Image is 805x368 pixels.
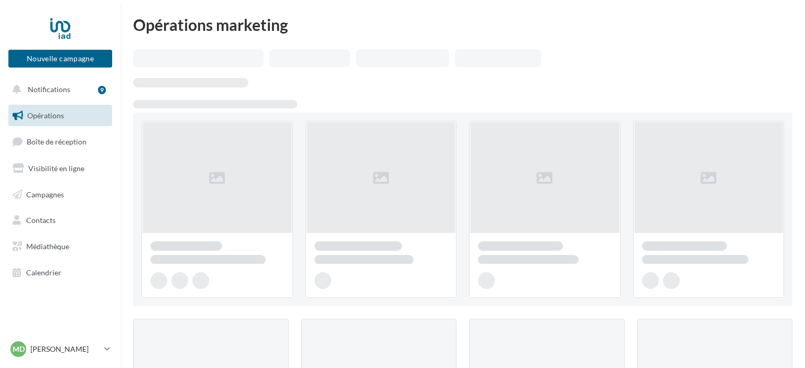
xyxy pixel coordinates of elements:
[6,130,114,153] a: Boîte de réception
[6,158,114,180] a: Visibilité en ligne
[6,262,114,284] a: Calendrier
[26,242,69,251] span: Médiathèque
[26,268,61,277] span: Calendrier
[8,339,112,359] a: MD [PERSON_NAME]
[6,209,114,231] a: Contacts
[6,105,114,127] a: Opérations
[6,79,110,101] button: Notifications 9
[26,216,56,225] span: Contacts
[27,111,64,120] span: Opérations
[6,236,114,258] a: Médiathèque
[28,164,84,173] span: Visibilité en ligne
[26,189,64,198] span: Campagnes
[13,344,25,354] span: MD
[6,184,114,206] a: Campagnes
[30,344,100,354] p: [PERSON_NAME]
[27,137,86,146] span: Boîte de réception
[133,17,792,32] div: Opérations marketing
[28,85,70,94] span: Notifications
[98,86,106,94] div: 9
[8,50,112,68] button: Nouvelle campagne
